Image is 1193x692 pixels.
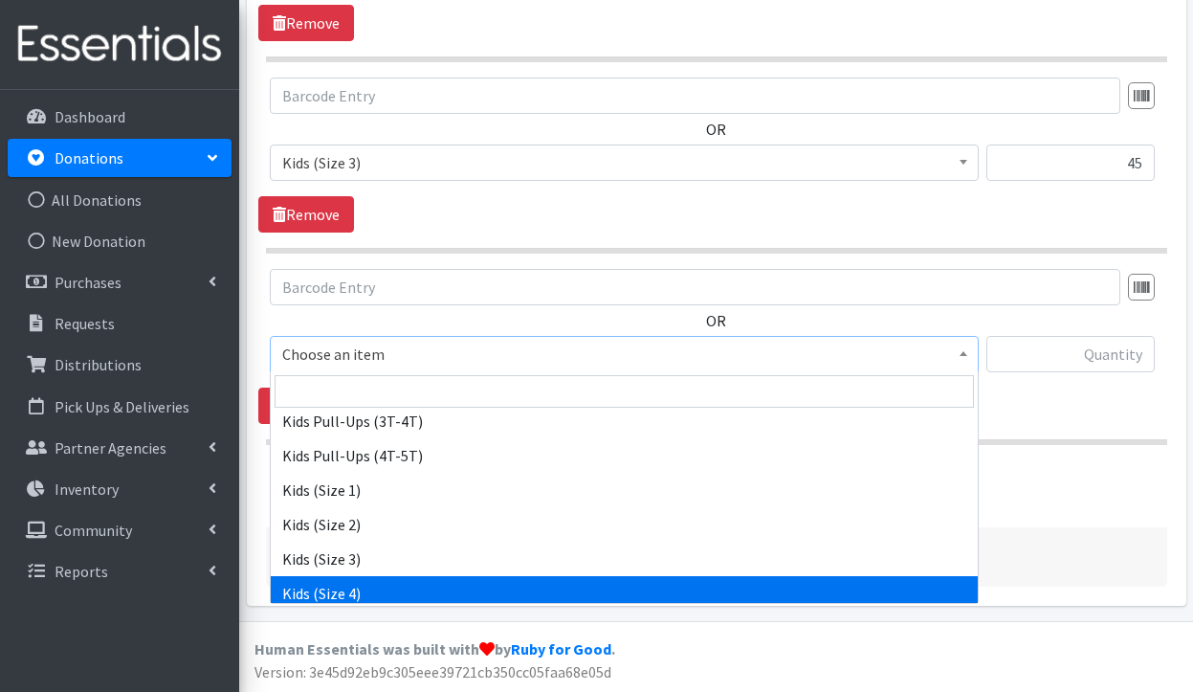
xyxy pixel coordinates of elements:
p: Distributions [55,355,142,374]
a: Partner Agencies [8,429,232,467]
p: Partner Agencies [55,438,166,458]
input: Quantity [986,145,1155,181]
li: Kids (Size 2) [271,507,978,542]
img: HumanEssentials [8,12,232,77]
p: Donations [55,148,123,167]
strong: Human Essentials was built with by . [254,639,615,659]
a: Dashboard [8,98,232,136]
a: Requests [8,304,232,343]
span: Kids (Size 3) [270,145,979,181]
span: Choose an item [270,336,979,372]
input: Barcode Entry [270,78,1120,114]
a: Ruby for Good [511,639,611,659]
a: Remove [258,5,354,41]
a: Distributions [8,346,232,384]
li: Kids Pull-Ups (4T-5T) [271,438,978,473]
p: Community [55,521,132,540]
p: Dashboard [55,107,125,126]
a: All Donations [8,181,232,219]
p: Purchases [55,273,122,292]
span: Kids (Size 3) [282,149,966,176]
p: Pick Ups & Deliveries [55,397,189,416]
label: OR [706,309,726,332]
a: Inventory [8,470,232,508]
a: Reports [8,552,232,591]
a: Donations [8,139,232,177]
span: Choose an item [282,341,966,368]
p: Inventory [55,480,119,499]
span: Version: 3e45d92eb9c305eee39721cb350cc05faa68e05d [254,662,611,681]
a: Remove [258,196,354,233]
a: Community [8,511,232,549]
p: Requests [55,314,115,333]
label: OR [706,118,726,141]
li: Kids (Size 3) [271,542,978,576]
p: Reports [55,562,108,581]
input: Barcode Entry [270,269,1120,305]
a: Remove [258,388,354,424]
li: Kids (Size 4) [271,576,978,611]
input: Quantity [986,336,1155,372]
a: New Donation [8,222,232,260]
a: Pick Ups & Deliveries [8,388,232,426]
a: Purchases [8,263,232,301]
li: Kids (Size 1) [271,473,978,507]
li: Kids Pull-Ups (3T-4T) [271,404,978,438]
